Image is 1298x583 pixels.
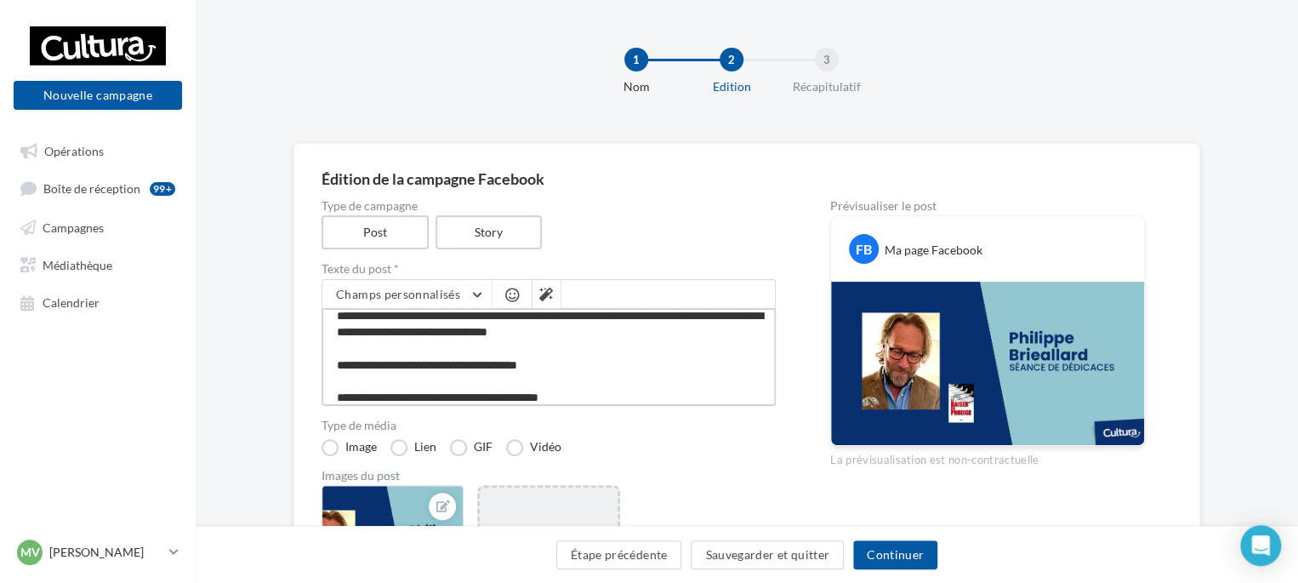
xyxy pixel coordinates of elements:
[436,215,543,249] label: Story
[815,48,839,71] div: 3
[10,286,185,317] a: Calendrier
[10,211,185,242] a: Campagnes
[10,134,185,165] a: Opérations
[10,172,185,203] a: Boîte de réception99+
[322,171,1172,186] div: Édition de la campagne Facebook
[885,242,982,259] div: Ma page Facebook
[450,439,492,456] label: GIF
[14,536,182,569] a: MV [PERSON_NAME]
[43,181,140,196] span: Boîte de réception
[772,78,881,95] div: Récapitulatif
[849,234,879,264] div: FB
[336,287,460,301] span: Champs personnalisés
[582,78,691,95] div: Nom
[624,48,648,71] div: 1
[20,544,40,561] span: MV
[322,215,429,249] label: Post
[691,540,844,569] button: Sauvegarder et quitter
[43,295,100,310] span: Calendrier
[322,263,776,275] label: Texte du post *
[390,439,436,456] label: Lien
[1240,525,1281,566] div: Open Intercom Messenger
[506,439,561,456] label: Vidéo
[150,182,175,196] div: 99+
[322,470,776,482] div: Images du post
[322,280,492,309] button: Champs personnalisés
[14,81,182,110] button: Nouvelle campagne
[10,249,185,279] a: Médiathèque
[677,78,786,95] div: Edition
[44,143,104,157] span: Opérations
[49,544,162,561] p: [PERSON_NAME]
[43,257,112,271] span: Médiathèque
[322,439,377,456] label: Image
[322,200,776,212] label: Type de campagne
[556,540,682,569] button: Étape précédente
[830,200,1145,212] div: Prévisualiser le post
[830,446,1145,468] div: La prévisualisation est non-contractuelle
[43,220,104,234] span: Campagnes
[322,420,776,432] label: Type de média
[853,540,937,569] button: Continuer
[720,48,743,71] div: 2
